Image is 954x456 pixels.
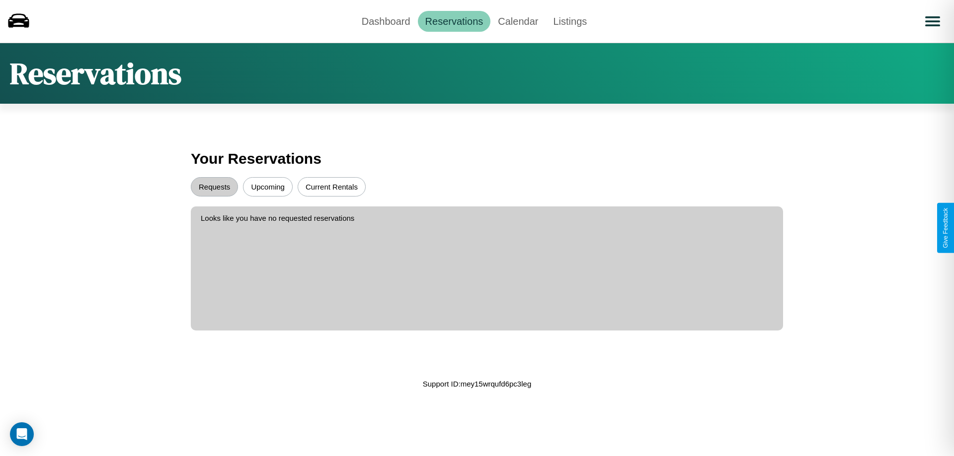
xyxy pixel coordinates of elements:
[191,145,763,172] h3: Your Reservations
[546,11,594,32] a: Listings
[298,177,366,196] button: Current Rentals
[490,11,546,32] a: Calendar
[418,11,491,32] a: Reservations
[942,208,949,248] div: Give Feedback
[191,177,238,196] button: Requests
[919,7,947,35] button: Open menu
[423,377,531,391] p: Support ID: mey15wrqufd6pc3leg
[354,11,418,32] a: Dashboard
[201,211,773,225] p: Looks like you have no requested reservations
[243,177,293,196] button: Upcoming
[10,53,181,94] h1: Reservations
[10,422,34,446] div: Open Intercom Messenger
